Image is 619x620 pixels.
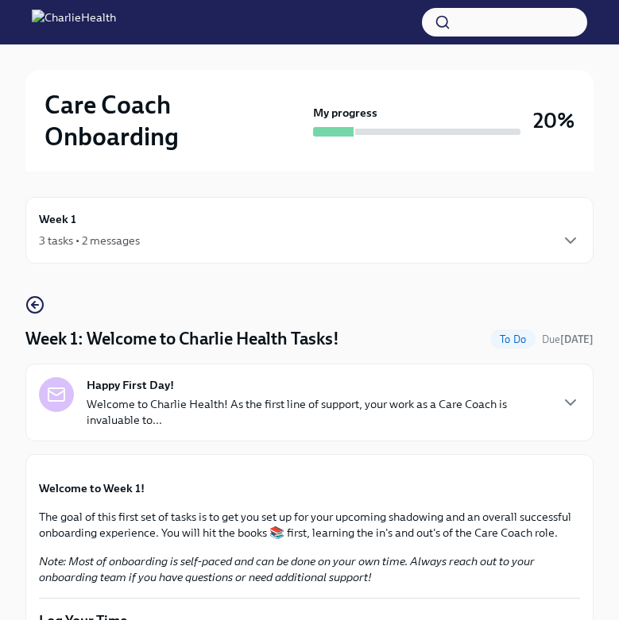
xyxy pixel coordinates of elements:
[542,333,594,345] span: Due
[87,396,548,428] p: Welcome to Charlie Health! As the first line of support, your work as a Care Coach is invaluable ...
[39,233,140,248] div: 3 tasks • 2 messages
[87,377,174,393] strong: Happy First Day!
[39,481,145,495] strong: Welcome to Week 1!
[32,10,116,35] img: CharlieHealth
[313,105,377,121] strong: My progress
[490,333,536,345] span: To Do
[39,210,76,228] h6: Week 1
[533,106,575,135] h3: 20%
[44,89,307,152] h2: Care Coach Onboarding
[560,333,594,345] strong: [DATE]
[25,327,339,351] h4: Week 1: Welcome to Charlie Health Tasks!
[39,554,535,584] em: Note: Most of onboarding is self-paced and can be done on your own time. Always reach out to your...
[39,509,580,541] p: The goal of this first set of tasks is to get you set up for your upcoming shadowing and an overa...
[542,332,594,347] span: August 25th, 2025 10:00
